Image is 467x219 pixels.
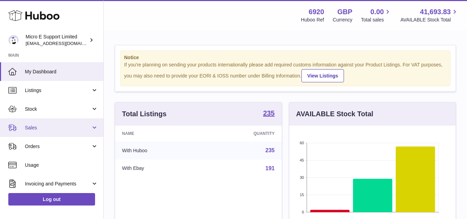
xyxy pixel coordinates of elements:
strong: 6920 [309,7,324,17]
span: Sales [25,125,91,131]
strong: 235 [263,110,274,117]
text: 45 [300,158,304,162]
div: Currency [333,17,353,23]
strong: Notice [124,54,447,61]
a: 235 [265,147,275,153]
a: Log out [8,193,95,206]
a: 235 [263,110,274,118]
span: Listings [25,87,91,94]
th: Quantity [203,126,282,142]
div: Huboo Ref [301,17,324,23]
img: contact@micropcsupport.com [8,35,19,45]
td: With Ebay [115,159,203,177]
h3: Total Listings [122,109,167,119]
a: 41,693.83 AVAILABLE Stock Total [400,7,459,23]
span: Orders [25,143,91,150]
span: 0.00 [371,7,384,17]
th: Name [115,126,203,142]
div: If you're planning on sending your products internationally please add required customs informati... [124,62,447,82]
text: 60 [300,141,304,145]
a: 191 [265,165,275,171]
span: Stock [25,106,91,112]
span: Total sales [361,17,392,23]
td: With Huboo [115,142,203,159]
span: My Dashboard [25,69,98,75]
a: 0.00 Total sales [361,7,392,23]
h3: AVAILABLE Stock Total [296,109,373,119]
text: 30 [300,175,304,180]
span: [EMAIL_ADDRESS][DOMAIN_NAME] [26,40,102,46]
span: AVAILABLE Stock Total [400,17,459,23]
a: View Listings [301,69,344,82]
span: Invoicing and Payments [25,181,91,187]
span: 41,693.83 [420,7,451,17]
div: Micro E Support Limited [26,34,88,47]
text: 0 [302,210,304,214]
strong: GBP [337,7,352,17]
span: Usage [25,162,98,168]
text: 15 [300,193,304,197]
